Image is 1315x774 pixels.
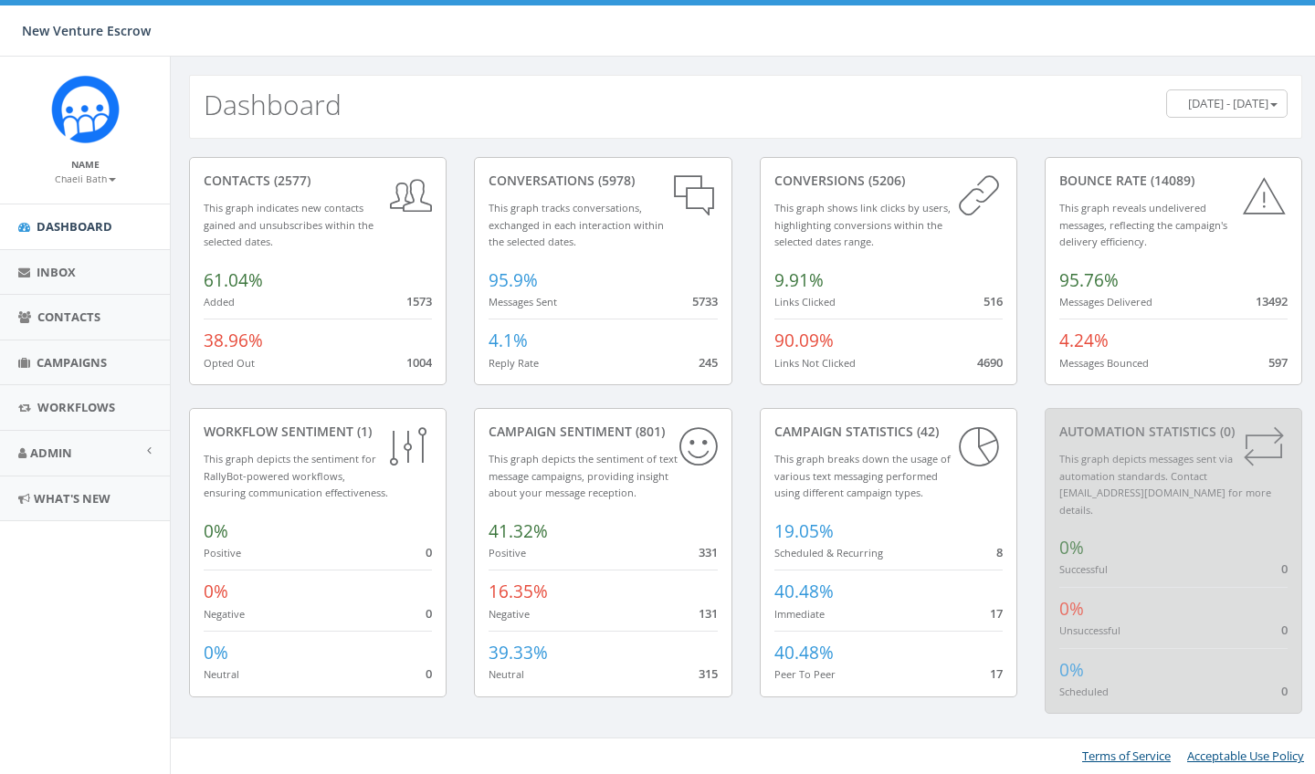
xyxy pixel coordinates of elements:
[426,605,432,622] span: 0
[774,295,836,309] small: Links Clicked
[489,423,717,441] div: Campaign Sentiment
[865,172,905,189] span: (5206)
[774,546,883,560] small: Scheduled & Recurring
[489,295,557,309] small: Messages Sent
[774,641,834,664] span: 40.48%
[426,544,432,560] span: 0
[632,423,665,440] span: (801)
[204,641,228,664] span: 0%
[353,423,372,440] span: (1)
[204,452,388,499] small: This graph depicts the sentiment for RallyBot-powered workflows, ensuring communication effective...
[1059,295,1152,309] small: Messages Delivered
[1256,293,1288,309] span: 13492
[489,641,548,664] span: 39.33%
[204,295,235,309] small: Added
[699,544,718,560] span: 331
[1059,452,1271,517] small: This graph depicts messages sent via automation standards. Contact [EMAIL_ADDRESS][DOMAIN_NAME] f...
[699,354,718,371] span: 245
[489,329,528,352] span: 4.1%
[774,519,834,543] span: 19.05%
[977,354,1003,371] span: 4690
[774,452,951,499] small: This graph breaks down the usage of various text messaging performed using different campaign types.
[774,667,836,681] small: Peer To Peer
[699,665,718,682] span: 315
[37,264,76,280] span: Inbox
[204,607,245,621] small: Negative
[30,445,72,461] span: Admin
[489,607,530,621] small: Negative
[22,22,151,39] span: New Venture Escrow
[1059,201,1227,248] small: This graph reveals undelivered messages, reflecting the campaign's delivery efficiency.
[692,293,718,309] span: 5733
[984,293,1003,309] span: 516
[1281,622,1288,638] span: 0
[774,607,825,621] small: Immediate
[1059,597,1084,621] span: 0%
[774,268,824,292] span: 9.91%
[1082,748,1171,764] a: Terms of Service
[699,605,718,622] span: 131
[426,665,432,682] span: 0
[37,354,107,371] span: Campaigns
[406,293,432,309] span: 1573
[406,354,432,371] span: 1004
[1059,329,1109,352] span: 4.24%
[34,490,110,507] span: What's New
[774,356,856,370] small: Links Not Clicked
[204,329,263,352] span: 38.96%
[204,580,228,603] span: 0%
[489,519,548,543] span: 41.32%
[71,158,100,171] small: Name
[204,519,228,543] span: 0%
[37,399,115,415] span: Workflows
[774,329,834,352] span: 90.09%
[204,201,373,248] small: This graph indicates new contacts gained and unsubscribes within the selected dates.
[489,667,524,681] small: Neutral
[1059,685,1109,698] small: Scheduled
[489,452,678,499] small: This graph depicts the sentiment of text message campaigns, providing insight about your message ...
[990,605,1003,622] span: 17
[1188,95,1268,111] span: [DATE] - [DATE]
[990,665,1003,682] span: 17
[489,580,548,603] span: 16.35%
[1281,683,1288,699] span: 0
[55,170,116,186] a: Chaeli Bath
[204,423,432,441] div: Workflow Sentiment
[1059,536,1084,560] span: 0%
[270,172,310,189] span: (2577)
[55,173,116,185] small: Chaeli Bath
[204,356,255,370] small: Opted Out
[1147,172,1194,189] span: (14089)
[51,75,120,143] img: Rally_Corp_Icon_1.png
[1187,748,1304,764] a: Acceptable Use Policy
[489,356,539,370] small: Reply Rate
[774,201,951,248] small: This graph shows link clicks by users, highlighting conversions within the selected dates range.
[204,89,342,120] h2: Dashboard
[204,172,432,190] div: contacts
[1281,560,1288,577] span: 0
[1268,354,1288,371] span: 597
[1059,172,1288,190] div: Bounce Rate
[996,544,1003,560] span: 8
[204,268,263,292] span: 61.04%
[37,309,100,325] span: Contacts
[913,423,939,440] span: (42)
[489,546,526,560] small: Positive
[1059,423,1288,441] div: Automation Statistics
[1059,356,1149,370] small: Messages Bounced
[1059,623,1120,637] small: Unsuccessful
[489,172,717,190] div: conversations
[37,218,112,235] span: Dashboard
[204,546,241,560] small: Positive
[594,172,635,189] span: (5978)
[1059,562,1108,576] small: Successful
[774,172,1003,190] div: conversions
[774,580,834,603] span: 40.48%
[1216,423,1235,440] span: (0)
[774,423,1003,441] div: Campaign Statistics
[489,201,664,248] small: This graph tracks conversations, exchanged in each interaction within the selected dates.
[1059,268,1119,292] span: 95.76%
[1059,658,1084,682] span: 0%
[489,268,538,292] span: 95.9%
[204,667,239,681] small: Neutral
